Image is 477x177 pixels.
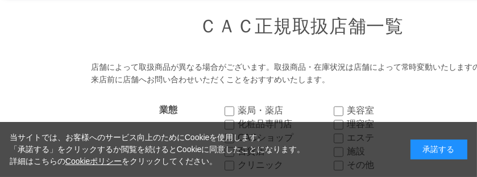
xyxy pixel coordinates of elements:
[10,132,305,167] div: 当サイトでは、お客様へのサービス向上のためにCookieを使用します。 「承諾する」をクリックするか閲覧を続けるとCookieに同意したことになります。 詳細はこちらの をクリックしてください。
[65,157,122,166] a: Cookieポリシー
[410,140,467,159] div: 承諾する
[238,117,334,131] label: 化粧品専門店
[238,104,334,117] label: 薬局・薬店
[159,105,177,115] label: 業態
[347,117,443,131] label: 理容室
[347,104,443,117] label: 美容室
